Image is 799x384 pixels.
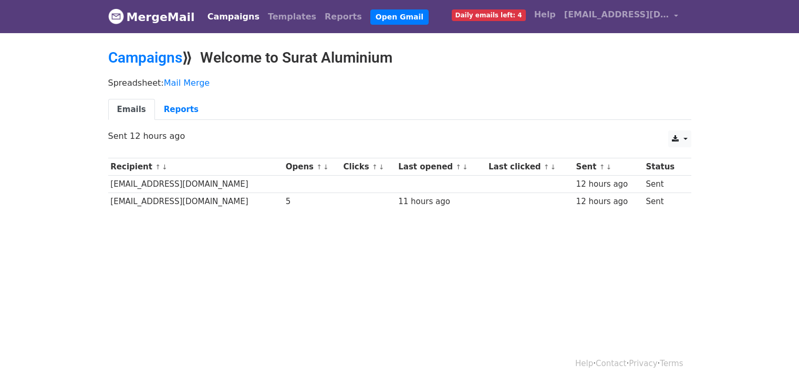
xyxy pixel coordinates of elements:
a: ↑ [155,163,161,171]
p: Spreadsheet: [108,77,691,88]
a: ↓ [162,163,168,171]
a: Mail Merge [164,78,210,88]
a: Open Gmail [370,9,429,25]
h2: ⟫ Welcome to Surat Aluminium [108,49,691,67]
th: Last opened [396,158,486,176]
a: Help [575,359,593,368]
a: Contact [596,359,626,368]
div: 12 hours ago [576,196,641,208]
th: Opens [283,158,341,176]
a: ↓ [379,163,385,171]
a: [EMAIL_ADDRESS][DOMAIN_NAME] [560,4,683,29]
td: [EMAIL_ADDRESS][DOMAIN_NAME] [108,193,283,210]
th: Status [644,158,685,176]
th: Last clicked [486,158,574,176]
td: Sent [644,193,685,210]
a: Emails [108,99,155,120]
a: ↓ [551,163,556,171]
th: Recipient [108,158,283,176]
a: Reports [320,6,366,27]
a: Campaigns [203,6,264,27]
a: ↓ [606,163,611,171]
div: 11 hours ago [398,196,483,208]
a: ↑ [544,163,549,171]
span: [EMAIL_ADDRESS][DOMAIN_NAME] [564,8,669,21]
div: 5 [286,196,338,208]
a: ↑ [455,163,461,171]
a: MergeMail [108,6,195,28]
a: Campaigns [108,49,182,66]
a: Help [530,4,560,25]
div: 12 hours ago [576,178,641,190]
a: ↑ [316,163,322,171]
a: ↓ [462,163,468,171]
th: Clicks [341,158,396,176]
p: Sent 12 hours ago [108,130,691,142]
td: Sent [644,176,685,193]
a: ↑ [599,163,605,171]
td: [EMAIL_ADDRESS][DOMAIN_NAME] [108,176,283,193]
a: Reports [155,99,207,120]
img: MergeMail logo [108,8,124,24]
th: Sent [574,158,644,176]
a: Templates [264,6,320,27]
span: Daily emails left: 4 [452,9,526,21]
a: ↑ [372,163,378,171]
a: ↓ [323,163,329,171]
a: Privacy [629,359,657,368]
a: Terms [660,359,683,368]
a: Daily emails left: 4 [448,4,530,25]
